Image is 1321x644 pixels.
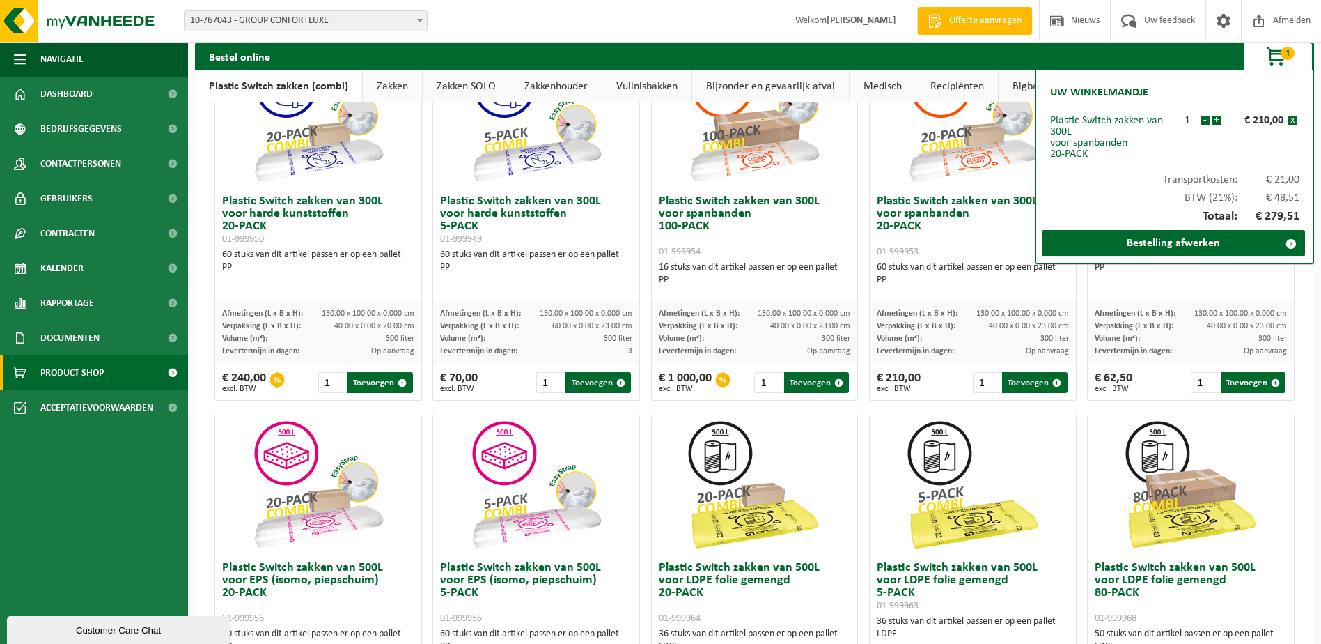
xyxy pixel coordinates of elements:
[222,195,414,245] h3: Plastic Switch zakken van 300L voor harde kunststoffen 20-PACK
[440,562,632,624] h3: Plastic Switch zakken van 500L voor EPS (isomo, piepschuim) 5-PACK
[1121,415,1260,555] img: 01-999968
[807,347,850,355] span: Op aanvraag
[1095,385,1132,393] span: excl. BTW
[1043,185,1306,204] div: BTW (21%):
[40,251,84,286] span: Kalender
[222,347,299,355] span: Levertermijn in dagen:
[1175,115,1200,126] div: 1
[222,234,264,245] span: 01-999950
[877,247,919,257] span: 01-999953
[467,415,606,555] img: 01-999955
[1288,116,1297,125] button: x
[7,613,233,644] iframe: chat widget
[40,112,122,146] span: Bedrijfsgegevens
[659,274,851,286] div: PP
[1040,335,1069,343] span: 300 liter
[659,347,736,355] span: Levertermijn in dagen:
[222,385,266,393] span: excl. BTW
[659,261,851,286] div: 16 stuks van dit artikel passen er op een pallet
[222,335,267,343] span: Volume (m³):
[1095,347,1172,355] span: Levertermijn in dagen:
[184,10,428,31] span: 10-767043 - GROUP CONFORTLUXE
[334,322,414,330] span: 40.00 x 0.00 x 20.00 cm
[784,372,849,393] button: Toevoegen
[440,249,632,274] div: 60 stuks van dit artikel passen er op een pallet
[185,11,427,31] span: 10-767043 - GROUP CONFORTLUXE
[877,615,1069,641] div: 36 stuks van dit artikel passen er op een pallet
[440,195,632,245] h3: Plastic Switch zakken van 300L voor harde kunststoffen 5-PACK
[903,415,1042,555] img: 01-999963
[659,335,704,343] span: Volume (m³):
[40,216,95,251] span: Contracten
[1225,115,1288,126] div: € 210,00
[1095,562,1287,624] h3: Plastic Switch zakken van 500L voor LDPE folie gemengd 80-PACK
[363,70,422,102] a: Zakken
[1243,43,1313,70] button: 1
[440,322,519,330] span: Verpakking (L x B x H):
[249,415,388,555] img: 01-999956
[1002,372,1067,393] button: Toevoegen
[440,309,521,318] span: Afmetingen (L x B x H):
[195,70,362,102] a: Plastic Switch zakken (combi)
[659,247,701,257] span: 01-999954
[659,195,851,258] h3: Plastic Switch zakken van 300L voor spanbanden 100-PACK
[659,322,737,330] span: Verpakking (L x B x H):
[40,390,153,425] span: Acceptatievoorwaarden
[877,309,957,318] span: Afmetingen (L x B x H):
[565,372,630,393] button: Toevoegen
[40,42,84,77] span: Navigatie
[877,372,921,393] div: € 210,00
[1095,261,1287,274] div: PP
[536,372,564,393] input: 1
[1095,335,1140,343] span: Volume (m³):
[1258,335,1287,343] span: 300 liter
[822,335,850,343] span: 300 liter
[1244,347,1287,355] span: Op aanvraag
[249,49,388,188] img: 01-999950
[946,14,1025,28] span: Offerte aanvragen
[659,309,740,318] span: Afmetingen (L x B x H):
[440,613,482,624] span: 01-999955
[1221,372,1285,393] button: Toevoegen
[1201,116,1210,125] button: -
[659,372,712,393] div: € 1 000,00
[423,70,510,102] a: Zakken SOLO
[770,322,850,330] span: 40.00 x 0.00 x 23.00 cm
[540,309,632,318] span: 130.00 x 100.00 x 0.000 cm
[1281,47,1295,60] span: 1
[222,249,414,274] div: 60 stuks van dit artikel passen er op een pallet
[40,286,94,321] span: Rapportage
[827,15,896,26] strong: [PERSON_NAME]
[40,181,93,216] span: Gebruikers
[685,49,824,188] img: 01-999954
[877,347,954,355] span: Levertermijn in dagen:
[877,601,919,611] span: 01-999963
[976,309,1069,318] span: 130.00 x 100.00 x 0.000 cm
[222,613,264,624] span: 01-999956
[692,70,849,102] a: Bijzonder en gevaarlijk afval
[1191,372,1219,393] input: 1
[877,195,1069,258] h3: Plastic Switch zakken van 300L voor spanbanden 20-PACK
[40,146,121,181] span: Contactpersonen
[510,70,602,102] a: Zakkenhouder
[467,49,606,188] img: 01-999949
[222,309,303,318] span: Afmetingen (L x B x H):
[877,628,1069,641] div: LDPE
[604,335,632,343] span: 300 liter
[440,335,485,343] span: Volume (m³):
[322,309,414,318] span: 130.00 x 100.00 x 0.000 cm
[440,385,478,393] span: excl. BTW
[1043,77,1155,108] h2: Uw winkelmandje
[917,7,1032,35] a: Offerte aanvragen
[1042,230,1305,256] a: Bestelling afwerken
[628,347,632,355] span: 3
[754,372,782,393] input: 1
[386,335,414,343] span: 300 liter
[1237,210,1300,223] span: € 279,51
[999,70,1062,102] a: Bigbags
[222,372,266,393] div: € 240,00
[877,261,1069,286] div: 60 stuks van dit artikel passen er op een pallet
[1043,167,1306,185] div: Transportkosten:
[1043,204,1306,230] div: Totaal:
